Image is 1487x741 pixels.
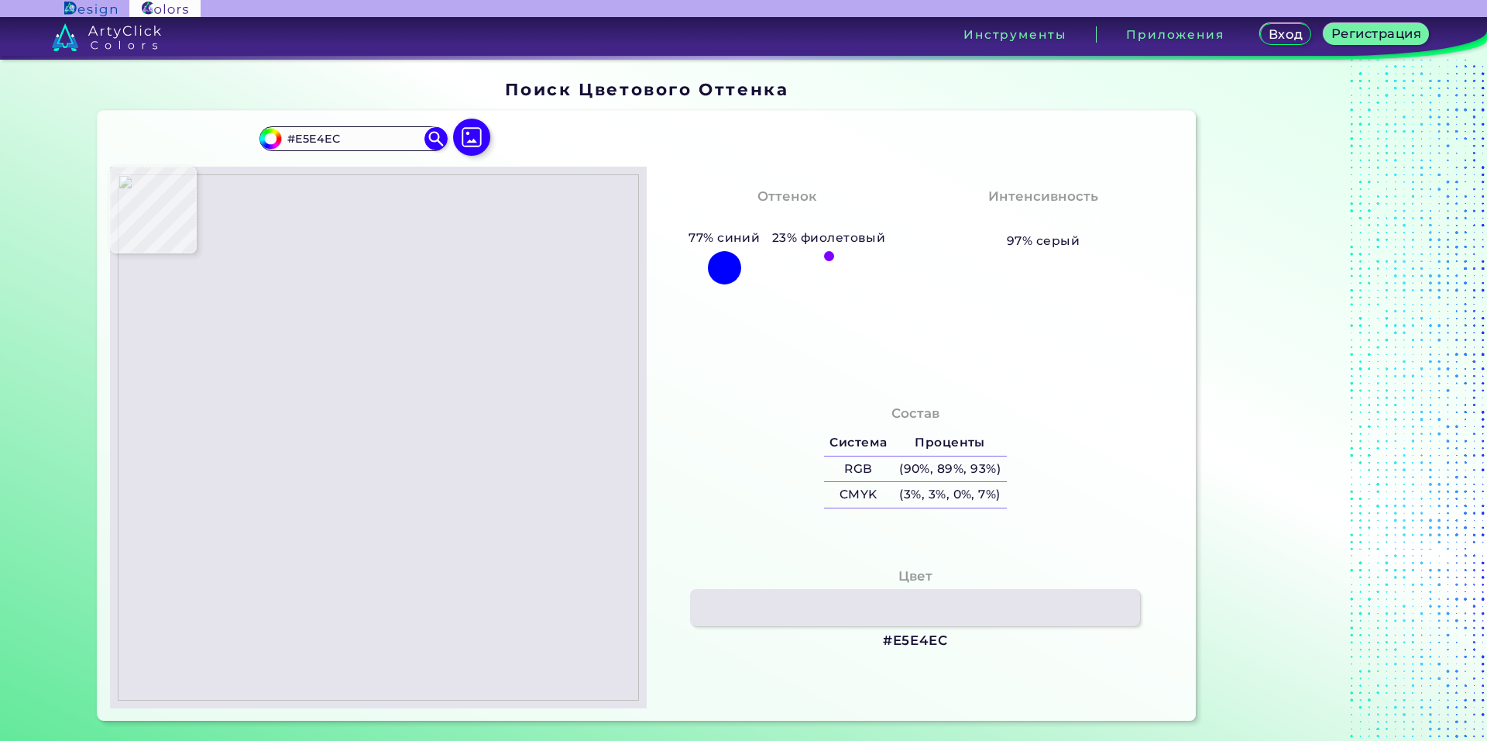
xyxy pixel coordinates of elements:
[1126,27,1224,42] ya-tr-span: Приложения
[987,211,1101,226] ya-tr-span: Почти никаких
[711,211,864,226] ya-tr-span: Пурпурно - голубой
[844,461,872,476] ya-tr-span: RGB
[893,482,1006,508] h5: (3%, 3%, 0%, 7%)
[1322,23,1430,46] a: Регистрация
[883,632,948,648] ya-tr-span: #E5E4EC
[424,127,448,150] img: поиск значков
[281,128,425,149] input: введите цвет..
[757,188,816,204] ya-tr-span: Оттенок
[829,435,887,450] ya-tr-span: Система
[1330,26,1423,42] ya-tr-span: Регистрация
[1268,26,1303,43] ya-tr-span: Вход
[505,79,789,99] ya-tr-span: Поиск Цветового Оттенка
[52,23,161,51] img: logo_artyclick_colors_white.svg
[64,2,116,16] img: Логотип ArtyClick Design
[1259,23,1312,46] a: Вход
[772,228,886,248] ya-tr-span: 23% фиолетовый
[1007,233,1080,248] ya-tr-span: 97% серый
[915,435,985,450] ya-tr-span: Проценты
[963,27,1066,42] ya-tr-span: Инструменты
[898,568,932,584] ya-tr-span: Цвет
[891,405,939,421] ya-tr-span: Состав
[453,119,490,156] img: изображение значка
[840,487,877,501] ya-tr-span: CMYK
[893,457,1006,482] h5: (90%, 89%, 93%)
[988,188,1098,204] ya-tr-span: Интенсивность
[689,230,760,245] ya-tr-span: 77% синий
[118,174,639,701] img: 19bacbef-9dfb-4b6c-9fb9-c96132392e0a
